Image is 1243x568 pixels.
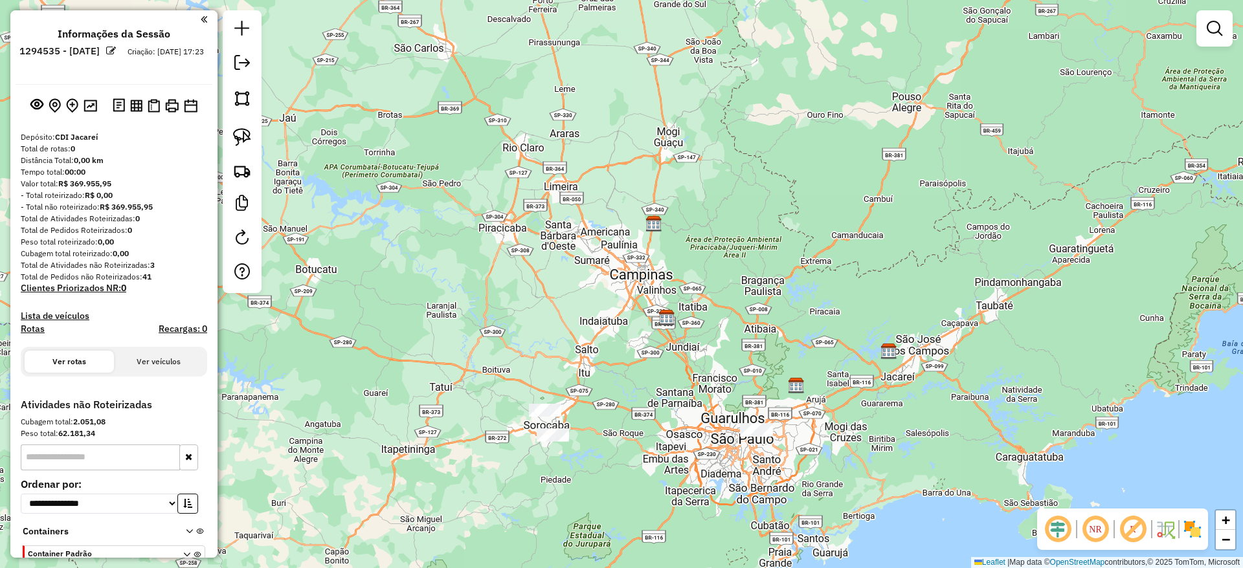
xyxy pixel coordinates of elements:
div: Map data © contributors,© 2025 TomTom, Microsoft [971,557,1243,568]
a: Zoom in [1216,510,1235,530]
button: Imprimir Rotas [162,96,181,115]
button: Ver veículos [114,351,203,373]
span: Exibir rótulo [1117,514,1148,545]
h4: Lista de veículos [21,311,207,322]
div: Total de Atividades Roteirizadas: [21,213,207,224]
div: Peso total: [21,428,207,439]
label: Ordenar por: [21,476,207,492]
strong: R$ 369.955,95 [100,202,153,212]
h6: 1294535 - [DATE] [19,45,100,57]
img: Selecionar atividades - laço [233,128,251,146]
h4: Recargas: 0 [159,323,207,334]
button: Otimizar todas as rotas [81,96,100,114]
strong: 0 [128,225,132,235]
button: Ordem crescente [177,494,198,514]
span: Container Padrão [28,548,168,560]
div: Total de Atividades não Roteirizadas: [21,259,207,271]
img: CDI Jaguariúna [645,215,662,232]
button: Logs desbloquear sessão [110,96,128,116]
div: Depósito: [21,131,207,143]
strong: 62.181,34 [58,428,95,438]
img: CDI Louveira [658,309,675,326]
span: | [1007,558,1009,567]
a: Reroteirizar Sessão [229,224,255,254]
a: Criar modelo [229,190,255,219]
h4: Clientes Priorizados NR: [21,283,207,294]
div: Peso total roteirizado: [21,236,207,248]
strong: 00:00 [65,167,85,177]
div: Total de Pedidos Roteirizados: [21,224,207,236]
span: Ocultar NR [1080,514,1111,545]
button: Centralizar mapa no depósito ou ponto de apoio [46,96,63,116]
img: CDI Jacareí [880,343,897,360]
a: Rotas [21,323,45,334]
div: Atividade não roteirizada - DANILO GUILHEN-ME [537,428,569,441]
strong: CDI Jacareí [55,132,98,142]
div: - Total roteirizado: [21,190,207,201]
strong: 0,00 km [74,155,104,165]
a: Criar rota [228,157,256,185]
button: Exibir sessão original [28,95,46,116]
button: Adicionar Atividades [63,96,81,116]
h4: Informações da Sessão [58,28,170,40]
img: Fluxo de ruas [1155,519,1176,540]
strong: 0 [121,282,126,294]
div: Cubagem total: [21,416,207,428]
button: Visualizar relatório de Roteirização [128,96,145,114]
div: Distância Total: [21,155,207,166]
span: + [1222,512,1230,528]
div: Valor total: [21,178,207,190]
img: Exibir/Ocultar setores [1182,519,1203,540]
a: Clique aqui para minimizar o painel [201,12,207,27]
strong: 3 [150,260,155,270]
div: Atividade não roteirizada - DANILO GUILHEN-ME [537,429,569,442]
div: Cubagem total roteirizado: [21,248,207,259]
strong: 41 [142,272,151,281]
div: - Total não roteirizado: [21,201,207,213]
a: Nova sessão e pesquisa [229,16,255,45]
div: Atividade não roteirizada - ATACADAO DA CERVEJA [529,404,561,417]
div: Atividade não roteirizada - AMARO COMERCIAL E DISTRIBUIDORA DE BEBID [740,424,772,437]
a: Exportar sessão [229,50,255,79]
div: Atividade não roteirizada - AMARO COMERCIAL E DISTRIBUIDORA DE BEBID [740,423,772,436]
strong: 0,00 [113,248,129,258]
span: Ocultar deslocamento [1042,514,1073,545]
strong: R$ 369.955,95 [58,179,111,188]
img: Criar rota [233,162,251,180]
div: Total de Pedidos não Roteirizados: [21,271,207,283]
h4: Atividades não Roteirizadas [21,399,207,411]
a: OpenStreetMap [1050,558,1105,567]
strong: 0 [71,144,75,153]
button: Disponibilidade de veículos [181,96,200,115]
span: Containers [23,525,169,538]
strong: 2.051,08 [73,417,106,426]
strong: R$ 0,00 [85,190,113,200]
img: Selecionar atividades - polígono [233,89,251,107]
div: Criação: [DATE] 17:23 [122,46,209,58]
a: Exibir filtros [1202,16,1227,41]
strong: 0 [135,213,140,223]
a: Zoom out [1216,530,1235,549]
em: Alterar nome da sessão [106,46,116,56]
strong: 0,00 [98,237,114,246]
button: Ver rotas [25,351,114,373]
div: Tempo total: [21,166,207,178]
div: Total de rotas: [21,143,207,155]
a: Leaflet [974,558,1005,567]
button: Visualizar Romaneio [145,96,162,115]
span: − [1222,531,1230,547]
img: CDI Guarulhos INT [788,377,805,394]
